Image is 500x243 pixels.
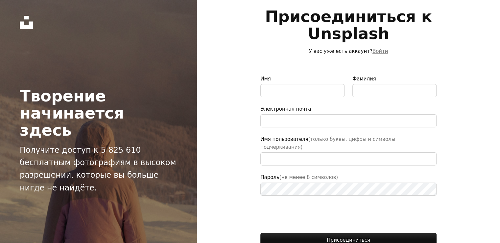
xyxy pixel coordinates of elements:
[260,76,271,82] ya-tr-span: Имя
[260,84,345,97] input: Имя
[260,183,437,196] input: Пароль(не менее 8 символов)
[260,152,437,166] input: Имя пользователя(только буквы, цифры и символы подчеркивания)
[20,87,124,139] ya-tr-span: Творение начинается здесь
[265,7,432,43] ya-tr-span: Присоединиться к Unsplash
[279,174,338,180] ya-tr-span: (не менее 8 символов)
[260,174,279,180] ya-tr-span: Пароль
[327,237,370,243] ya-tr-span: Присоединиться
[352,84,437,97] input: Фамилия
[20,145,176,192] ya-tr-span: Получите доступ к 5 825 610 бесплатным фотографиям в высоком разрешении, которые вы больше нигде ...
[260,136,308,142] ya-tr-span: Имя пользователя
[260,114,437,127] input: Электронная почта
[260,106,311,112] ya-tr-span: Электронная почта
[20,16,33,29] a: Главная страница — Unplash
[372,48,388,54] a: Войти
[309,48,372,54] ya-tr-span: У вас уже есть аккаунт?
[352,76,376,82] ya-tr-span: Фамилия
[260,136,395,150] ya-tr-span: (только буквы, цифры и символы подчеркивания)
